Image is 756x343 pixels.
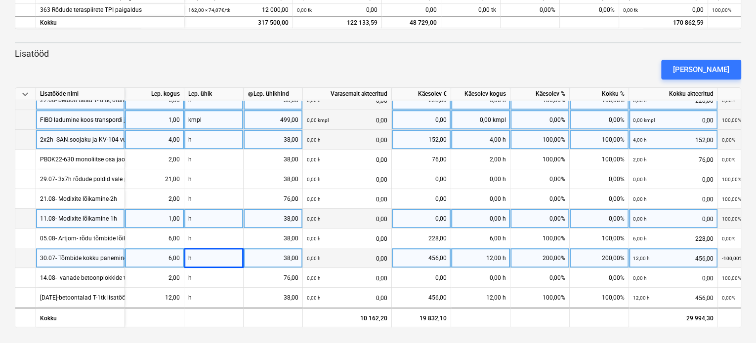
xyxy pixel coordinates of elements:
div: 0,00% [510,209,570,229]
small: 2,00 h [633,157,647,162]
small: 0,00 kmpl [307,117,329,123]
button: [PERSON_NAME] [661,60,741,79]
div: 0,00 [307,169,387,190]
div: 6,00 [129,248,180,268]
div: 12,00 h [451,288,510,307]
small: 100,00% [712,7,731,13]
div: [PERSON_NAME] [673,63,729,76]
div: Kokku [36,16,184,29]
small: 0,00% [722,295,735,301]
div: 456,00 [633,288,714,308]
small: 0,00 h [307,196,321,202]
small: 0,00 h [307,157,321,162]
div: 38,00 [248,288,298,307]
div: h [184,248,244,268]
div: 4,00 h [451,130,510,150]
div: 0,00 [396,169,447,189]
div: 100,00% [570,150,629,169]
div: 4,00 [129,130,180,150]
div: 0,00 tk [441,4,501,16]
div: 122 133,59 [297,17,378,30]
div: 100,00% [570,288,629,307]
div: 76,00 [396,150,447,169]
div: 2x2h SAN.soojaku ja KV-104 vundamentide ning kasseti ümber tõstmine [40,130,236,149]
div: 170 862,59 [619,16,708,29]
span: help [248,91,253,97]
div: 12,00 [129,288,180,307]
div: 456,00 [396,288,447,307]
div: Käesolev kogus [451,88,510,100]
div: kmpl [184,110,244,130]
div: h [184,268,244,288]
div: 0,00 [633,110,714,130]
div: 499,00 [248,110,298,130]
div: Kokku % [570,88,629,100]
div: 76,00 [633,150,714,170]
div: 0,00 [396,189,447,209]
div: 0,00 [307,209,387,229]
small: 100,00% [722,117,741,123]
div: 21.08- Modixite lõikamine-2h [40,189,117,208]
div: 200,00% [570,248,629,268]
div: Lep. ühik [184,88,244,100]
div: 21,00 [129,169,180,189]
div: 48 729,00 [382,16,441,29]
small: 0,00 h [307,256,321,261]
div: 0,00 kmpl [451,110,510,130]
div: 0,00% [510,110,570,130]
div: 0,00 [307,268,387,288]
small: 0,00 h [633,275,647,281]
div: 12,00 h [451,248,510,268]
small: 100,00% [722,177,741,182]
small: 0,00 h [307,275,321,281]
div: 0,00 [396,110,447,130]
div: 38,00 [248,229,298,248]
div: h [184,130,244,150]
small: 0,00 h [307,98,321,103]
small: 100,00% [722,196,741,202]
div: 0,00 [307,110,387,130]
div: 76,00 [248,189,298,209]
div: 0,00 [307,229,387,249]
small: 12,00 h [633,256,650,261]
div: 456,00 [633,248,714,268]
div: 0,00 [307,130,387,150]
div: 38,00 [248,150,298,169]
div: 05.08- Artjom- rõdu tõmbide lõikamine 6h [40,229,152,248]
div: 0,00% [570,189,629,209]
small: 0,00 h [307,236,321,241]
small: 0,00 h [633,177,647,182]
small: 0,00 h [307,137,321,143]
div: 100,00% [570,229,629,248]
span: keyboard_arrow_down [19,88,31,100]
div: 38,00 [248,169,298,189]
small: 0,00 h [633,196,647,202]
small: 6,00 h [633,98,647,103]
div: 0,00 [633,169,714,190]
small: 0,00 tk [623,7,638,13]
div: 10 162,20 [303,307,392,327]
p: Lisatööd [15,48,741,60]
div: 0,00 [623,4,704,16]
div: 38,00 [248,130,298,150]
div: Lep. ühikhind [248,88,298,100]
div: h [184,288,244,307]
small: 12,00 h [633,295,650,301]
div: h [184,169,244,189]
small: 0,00 kmpl [633,117,655,123]
div: h [184,209,244,229]
div: Lisatööde nimi [36,88,125,100]
div: h [184,189,244,209]
div: 100,00% [510,150,570,169]
div: 1,00 [129,209,180,229]
div: 0,00 [297,4,378,16]
div: 0,00% [570,110,629,130]
div: 0,00% [510,169,570,189]
div: 0,00% [510,189,570,209]
div: 0,00 [633,268,714,288]
div: 0,00 [396,268,447,288]
div: 152,00 [633,130,714,150]
div: 2,00 [129,150,180,169]
div: 228,00 [633,90,714,111]
div: Lep. kogus [125,88,184,100]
